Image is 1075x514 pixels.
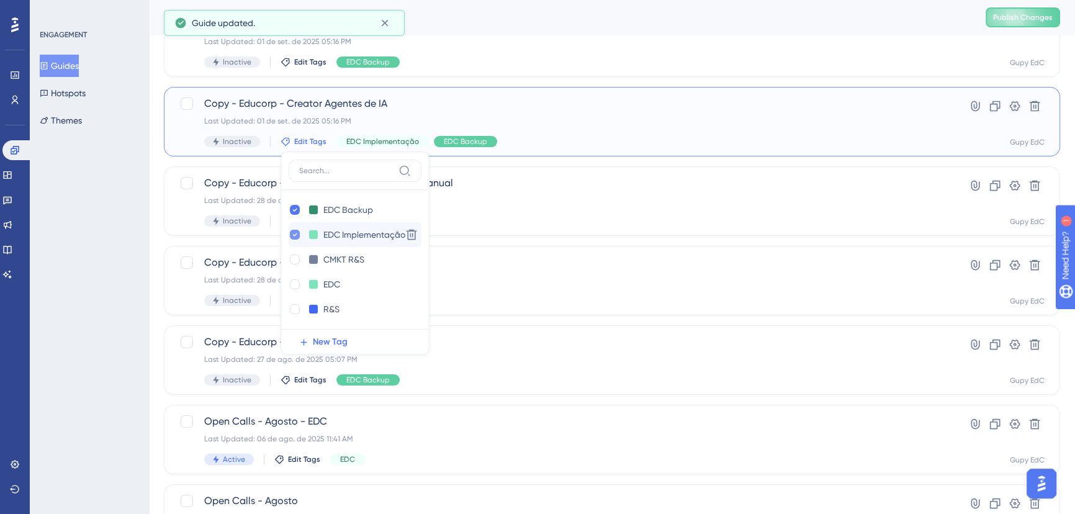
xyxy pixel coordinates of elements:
span: Open Calls - Agosto [204,494,920,508]
div: Guides [164,9,955,26]
input: New Tag [323,277,373,292]
button: Edit Tags [281,137,326,147]
span: EDC Backup [444,137,487,147]
span: Publish Changes [993,12,1053,22]
span: EDC Backup [346,57,390,67]
span: Guide updated. [192,16,255,30]
span: EDC [340,454,355,464]
span: Edit Tags [294,137,326,147]
div: Gupy EdC [1010,217,1045,227]
span: Need Help? [29,3,78,18]
input: New Tag [323,252,373,268]
span: Copy - Educorp - Como criar Grupos [204,255,920,270]
div: Last Updated: 28 de ago. de 2025 07:45 AM [204,196,920,205]
div: 1 [86,6,90,16]
div: Gupy EdC [1010,296,1045,306]
span: Edit Tags [294,375,326,385]
span: EDC Backup [346,375,390,385]
span: Inactive [223,295,251,305]
button: Edit Tags [274,454,320,464]
div: Gupy EdC [1010,376,1045,385]
div: Last Updated: 27 de ago. de 2025 05:07 PM [204,354,920,364]
div: Gupy EdC [1010,58,1045,68]
button: Hotspots [40,82,86,104]
span: New Tag [313,335,348,349]
div: Last Updated: 01 de set. de 2025 05:16 PM [204,116,920,126]
input: New Tag [323,202,376,218]
div: Last Updated: 28 de ago. de 2025 08:59 AM [204,275,920,285]
iframe: UserGuiding AI Assistant Launcher [1023,465,1060,502]
button: Guides [40,55,79,77]
span: Open Calls - Agosto - EDC [204,414,920,429]
input: New Tag [323,302,373,317]
span: Active [223,454,245,464]
span: Copy - Educorp - Cadastro de Colaboradores Manual [204,176,920,191]
span: Copy - Educorp - Creator Agentes de IA [204,96,920,111]
span: Inactive [223,137,251,147]
button: New Tag [289,330,429,354]
input: Search... [299,166,394,176]
span: EDC Implementação [346,137,419,147]
span: Edit Tags [288,454,320,464]
div: Last Updated: 06 de ago. de 2025 11:41 AM [204,434,920,444]
div: Gupy EdC [1010,455,1045,465]
span: Edit Tags [294,57,326,67]
button: Edit Tags [281,375,326,385]
input: New Tag [323,227,408,243]
div: Gupy EdC [1010,137,1045,147]
div: Last Updated: 01 de set. de 2025 05:16 PM [204,37,920,47]
button: Publish Changes [986,7,1060,27]
span: Copy - Educorp - Criação de Trilhas [204,335,920,349]
button: Themes [40,109,82,132]
div: ENGAGEMENT [40,30,87,40]
span: Inactive [223,375,251,385]
span: Inactive [223,57,251,67]
button: Edit Tags [281,57,326,67]
span: Inactive [223,216,251,226]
